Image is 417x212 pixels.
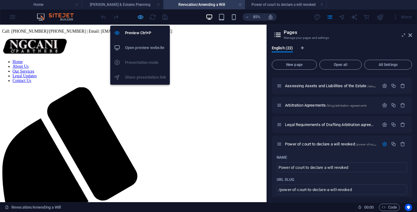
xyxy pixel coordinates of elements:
h6: Open preview website [125,44,166,51]
div: Remove [400,83,405,88]
img: NGCANi1-SsHWu-pJLsRQX48jQz0SEQ.jpg [2,15,80,35]
div: Duplicate [391,103,396,108]
div: Arbitration Agreements/blog/arbitration-agreements [283,103,379,107]
label: Last part of the URL for this page [277,177,294,182]
i: Pages (Ctrl+Alt+S) [326,14,333,21]
span: Open all [322,63,359,67]
span: /blog/arbitration-agreements [326,104,367,107]
span: : [368,205,369,210]
h6: Preview Ctrl+P [125,29,166,37]
span: Click to open page [285,142,412,146]
div: Remove [400,141,405,147]
input: Last part of the URL for this page [277,185,407,194]
h6: 85% [252,13,262,21]
div: Power of court to declare a will revoked/power-of-court-to-declare-a-will-revoked [283,142,379,146]
div: Settings [382,83,387,88]
h4: Revocation/Amending a Will [163,1,245,8]
div: Duplicate [391,141,396,147]
span: /power-of-court-to-declare-a-will-revoked [356,143,412,146]
span: Code [382,204,397,211]
h4: [PERSON_NAME] & Estates Planning [82,1,163,8]
div: Duplicate [391,83,396,88]
a: Our Services [15,52,40,57]
span: All Settings [367,63,409,67]
button: New page [272,60,317,70]
button: Code [379,204,400,211]
div: Duplicate [391,122,396,127]
div: Language Tabs [272,46,412,57]
h3: Manage your pages and settings [284,35,400,41]
button: pages [326,13,333,21]
i: On resize automatically adjust zoom level to fit chosen device. [268,14,273,20]
button: All Settings [364,60,412,70]
span: English (22) [272,44,293,53]
a: Click to cancel selection. Double-click to open Pages [5,204,61,211]
button: Open all [319,60,362,70]
div: Legal Requirements of Drafting Arbitration agreements [283,123,379,127]
button: Usercentrics [405,204,412,211]
p: Call: [PHONE_NUMBER]/[PHONE_NUMBER] | Email: [EMAIL_ADDRESS][DOMAIN_NAME] [2,5,311,10]
h4: Power of court to declare a will revoked [245,1,327,8]
span: 00 00 [364,204,374,211]
p: Name [277,155,287,160]
span: Click to open page [285,103,367,108]
div: Remove [400,103,405,108]
a: Contact Us [15,63,37,68]
p: URL SLUG [277,177,294,182]
a: About Us [15,47,34,52]
a: Home [15,41,27,46]
button: 85% [243,13,264,21]
div: Remove [400,122,405,127]
h6: Session time [358,204,374,211]
span: New page [275,63,314,67]
img: Editor Logo [35,13,81,21]
h2: Pages [284,30,412,35]
a: Legal Updates [15,58,43,63]
div: Assessing Assets and Liabilities of the Estate/assessing-assets-and-liabilities-of-the-estate [283,84,379,88]
div: Settings [382,122,387,127]
div: Settings [382,103,387,108]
